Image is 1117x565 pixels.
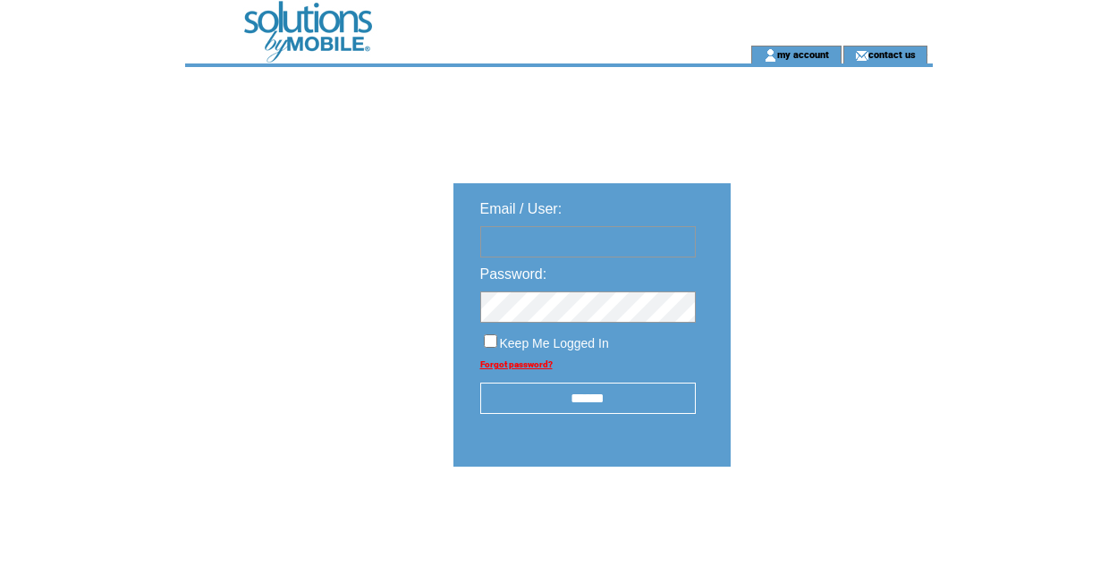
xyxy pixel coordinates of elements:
[777,48,829,60] a: my account
[480,201,563,216] span: Email / User:
[868,48,916,60] a: contact us
[855,48,868,63] img: contact_us_icon.gif
[764,48,777,63] img: account_icon.gif
[783,511,872,534] img: transparent.png
[480,359,553,369] a: Forgot password?
[500,336,609,350] span: Keep Me Logged In
[480,266,547,282] span: Password:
